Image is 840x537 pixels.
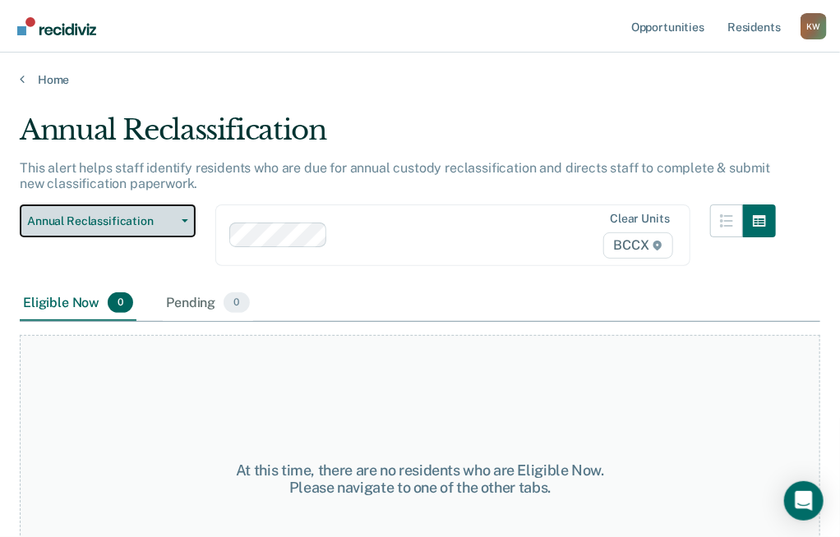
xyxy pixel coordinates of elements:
[801,13,827,39] button: Profile dropdown button
[20,72,820,87] a: Home
[220,461,620,497] div: At this time, there are no residents who are Eligible Now. Please navigate to one of the other tabs.
[784,481,824,521] div: Open Intercom Messenger
[20,286,136,322] div: Eligible Now0
[801,13,827,39] div: K W
[224,292,249,314] span: 0
[610,212,670,226] div: Clear units
[603,232,673,259] span: BCCX
[20,113,776,160] div: Annual Reclassification
[163,286,252,322] div: Pending0
[20,204,196,237] button: Annual Reclassification
[27,214,175,228] span: Annual Reclassification
[20,160,771,191] p: This alert helps staff identify residents who are due for annual custody reclassification and dir...
[17,17,96,35] img: Recidiviz
[108,292,133,314] span: 0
